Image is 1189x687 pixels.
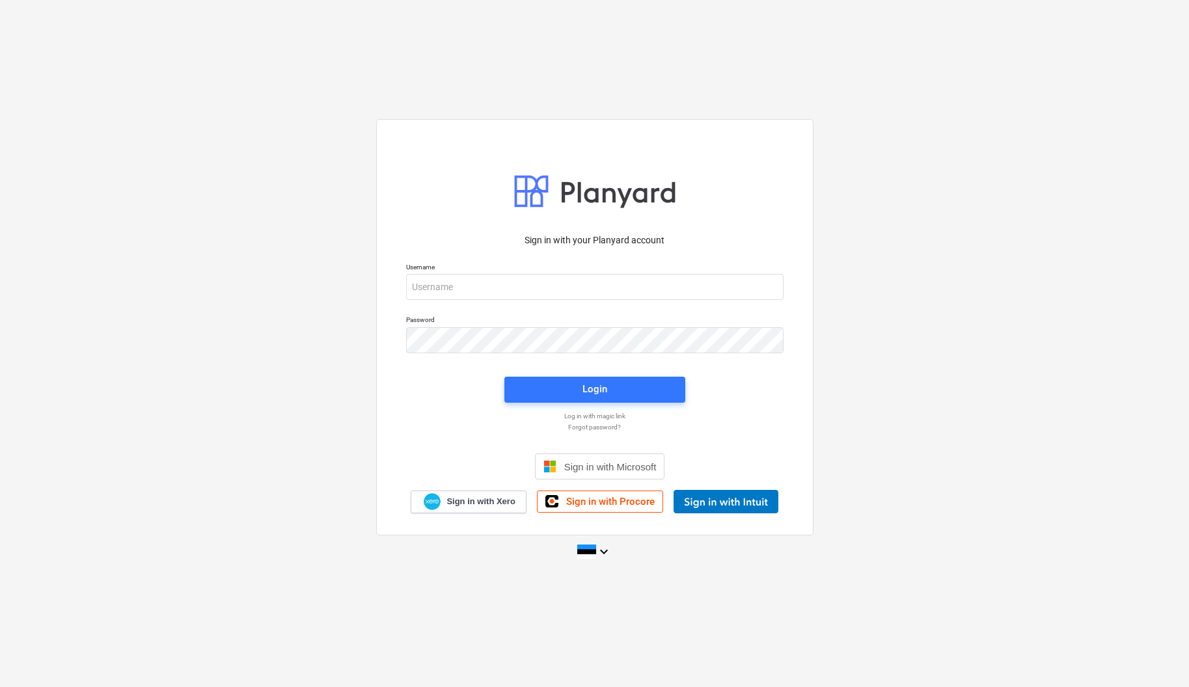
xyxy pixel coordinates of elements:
[406,234,784,247] p: Sign in with your Planyard account
[504,377,685,403] button: Login
[406,274,784,300] input: Username
[446,496,515,507] span: Sign in with Xero
[596,544,612,559] i: keyboard_arrow_down
[406,316,784,327] p: Password
[400,423,790,431] a: Forgot password?
[582,381,607,397] div: Login
[406,263,784,274] p: Username
[537,491,663,513] a: Sign in with Procore
[411,491,526,513] a: Sign in with Xero
[543,460,556,473] img: Microsoft logo
[566,496,655,507] span: Sign in with Procore
[564,461,657,472] span: Sign in with Microsoft
[424,493,441,511] img: Xero logo
[400,412,790,420] a: Log in with magic link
